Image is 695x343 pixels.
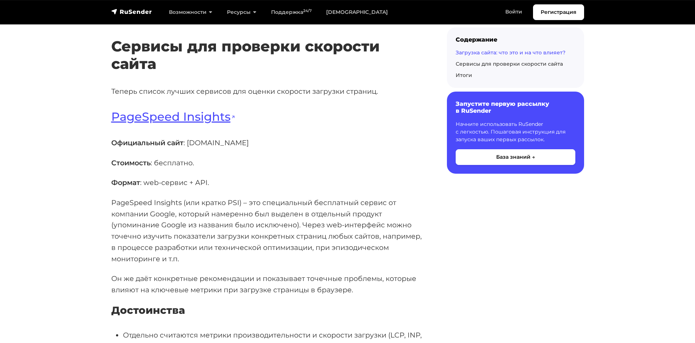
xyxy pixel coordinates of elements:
[220,5,264,20] a: Ресурсы
[111,109,235,124] a: PageSpeed Insights
[264,5,319,20] a: Поддержка24/7
[456,36,575,43] div: Содержание
[303,8,312,13] sup: 24/7
[111,16,424,73] h2: Сервисы для проверки скорости сайта
[111,86,424,97] p: Теперь список лучших сервисов для оценки скорости загрузки страниц.
[162,5,220,20] a: Возможности
[111,178,140,187] strong: Формат
[498,4,529,19] a: Войти
[111,158,151,167] strong: Стоимость
[456,120,575,143] p: Начните использовать RuSender с легкостью. Пошаговая инструкция для запуска ваших первых рассылок.
[111,137,424,149] p: : [DOMAIN_NAME]
[456,61,563,67] a: Сервисы для проверки скорости сайта
[456,49,565,56] a: Загрузка сайта: что это и на что влияет?
[111,177,424,188] p: : web-сервис + API.
[111,304,424,317] h4: Достоинства
[533,4,584,20] a: Регистрация
[111,138,184,147] strong: Официальный сайт
[456,100,575,114] h6: Запустите первую рассылку в RuSender
[111,273,424,295] p: Он же даёт конкретные рекомендации и показывает точечные проблемы, которые влияют на ключевые мет...
[111,8,152,15] img: RuSender
[111,197,424,264] p: PageSpeed Insights (или кратко PSI) – это специальный бесплатный сервис от компании Google, котор...
[111,157,424,169] p: : бесплатно.
[447,92,584,173] a: Запустите первую рассылку в RuSender Начните использовать RuSender с легкостью. Пошаговая инструк...
[319,5,395,20] a: [DEMOGRAPHIC_DATA]
[456,72,472,78] a: Итоги
[456,149,575,165] button: База знаний →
